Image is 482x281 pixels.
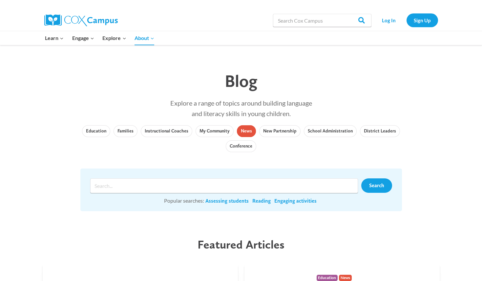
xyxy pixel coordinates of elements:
img: Cox Campus [44,14,118,26]
p: Explore a range of topics around building language and literacy skills in young children. [80,98,402,119]
a: Search [361,178,392,193]
button: Child menu of Learn [41,31,68,45]
nav: Primary Navigation [41,31,158,45]
button: Child menu of About [130,31,158,45]
a: Sign Up [407,13,438,27]
input: Search Cox Campus [273,14,371,27]
a: School Administration [304,125,357,137]
span: Blog [225,70,258,91]
button: Child menu of Engage [68,31,98,45]
a: Families [114,125,137,137]
span: Search [369,182,384,189]
a: District Leaders [360,125,400,137]
span: News [339,275,352,281]
input: Search input [90,178,358,193]
a: Conference [226,140,256,152]
span: Popular searches: [164,197,204,204]
a: Assessing students [205,197,249,205]
a: News [237,125,256,137]
a: Log In [375,13,403,27]
nav: Secondary Navigation [375,13,438,27]
a: My Community [196,125,234,137]
button: Child menu of Explore [98,31,131,45]
form: Search form [90,178,361,193]
span: Education [317,275,338,281]
a: Engaging activities [274,197,317,205]
a: Reading [252,197,271,205]
a: Education [82,125,110,137]
a: Instructional Coaches [141,125,192,137]
a: New Partnership [259,125,301,137]
span: Featured Articles [198,237,284,251]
